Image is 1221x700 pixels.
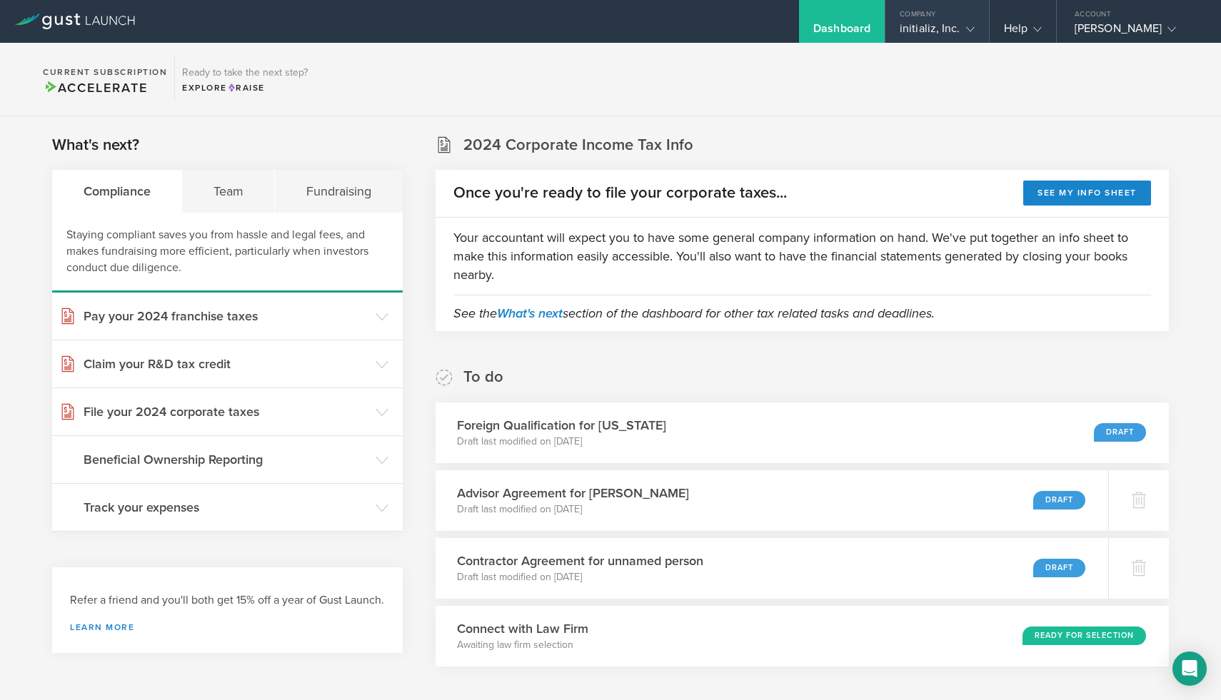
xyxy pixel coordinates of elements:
a: What's next [497,305,563,321]
div: Contractor Agreement for unnamed personDraft last modified on [DATE]Draft [436,538,1108,599]
h3: Contractor Agreement for unnamed person [457,552,703,570]
h3: Beneficial Ownership Reporting [84,450,368,469]
p: Draft last modified on [DATE] [457,435,666,449]
em: See the section of the dashboard for other tax related tasks and deadlines. [453,305,935,321]
div: Compliance [52,170,182,213]
h3: Track your expenses [84,498,368,517]
h3: Pay your 2024 franchise taxes [84,307,368,325]
div: Draft [1033,491,1085,509]
p: Awaiting law firm selection [457,638,588,652]
div: [PERSON_NAME] [1075,21,1196,43]
div: Foreign Qualification for [US_STATE]Draft last modified on [DATE]Draft [436,402,1169,463]
div: Help [1004,21,1042,43]
div: Open Intercom Messenger [1172,651,1207,686]
a: Learn more [70,623,385,631]
h3: Ready to take the next step? [182,68,308,78]
h2: Current Subscription [43,68,167,76]
h3: Foreign Qualification for [US_STATE] [457,416,666,435]
h2: Once you're ready to file your corporate taxes... [453,183,787,203]
span: Raise [227,83,265,93]
p: Draft last modified on [DATE] [457,570,703,584]
h3: File your 2024 corporate taxes [84,402,368,421]
div: Dashboard [813,21,870,43]
h3: Connect with Law Firm [457,619,588,638]
h2: What's next? [52,135,139,156]
div: Staying compliant saves you from hassle and legal fees, and makes fundraising more efficient, par... [52,213,403,293]
h3: Claim your R&D tax credit [84,355,368,373]
h3: Advisor Agreement for [PERSON_NAME] [457,484,689,502]
h2: 2024 Corporate Income Tax Info [463,135,693,156]
span: Accelerate [43,80,147,96]
div: Ready to take the next step?ExploreRaise [174,57,315,101]
div: Explore [182,81,308,94]
div: Fundraising [275,170,402,213]
div: Advisor Agreement for [PERSON_NAME]Draft last modified on [DATE]Draft [436,470,1108,531]
div: Draft [1033,559,1085,577]
div: Ready for Selection [1022,627,1146,645]
div: initializ, Inc. [900,21,975,43]
button: See my info sheet [1023,181,1151,206]
p: Draft last modified on [DATE] [457,502,689,517]
h2: To do [463,367,503,387]
div: Draft [1094,423,1146,442]
div: Connect with Law FirmAwaiting law firm selectionReady for Selection [436,606,1169,666]
h3: Refer a friend and you'll both get 15% off a year of Gust Launch. [70,592,385,609]
div: Team [182,170,275,213]
p: Your accountant will expect you to have some general company information on hand. We've put toget... [453,228,1151,284]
